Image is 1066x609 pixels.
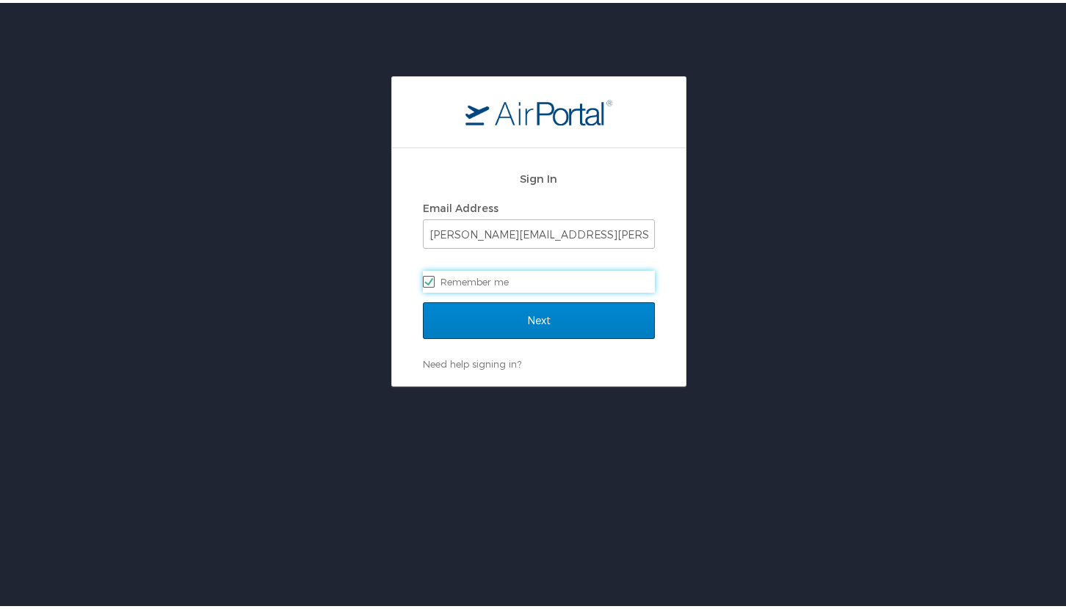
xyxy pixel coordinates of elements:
[423,167,655,184] h2: Sign In
[423,355,521,367] a: Need help signing in?
[465,96,612,123] img: logo
[423,199,498,211] label: Email Address
[423,299,655,336] input: Next
[423,268,655,290] label: Remember me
